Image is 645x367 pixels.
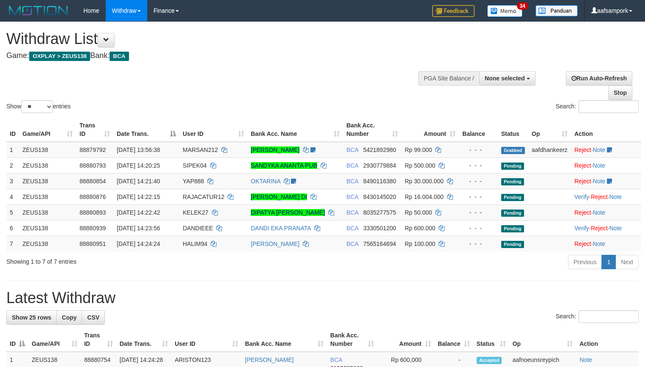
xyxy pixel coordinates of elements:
th: Bank Acc. Number: activate to sort column ascending [327,328,378,352]
div: - - - [462,208,494,217]
a: Note [593,209,606,216]
td: ZEUS138 [19,236,76,251]
th: Op: activate to sort column ascending [509,328,576,352]
a: Note [593,162,606,169]
a: Reject [574,240,591,247]
a: CSV [82,310,105,325]
td: 2 [6,157,19,173]
span: Pending [501,194,524,201]
th: Game/API: activate to sort column ascending [28,328,81,352]
td: aafdhankeerz [528,142,571,158]
th: Op: activate to sort column ascending [528,118,571,142]
th: Status [498,118,528,142]
th: Status: activate to sort column ascending [473,328,509,352]
td: 3 [6,173,19,189]
div: PGA Site Balance / [418,71,479,86]
a: Reject [574,162,591,169]
h1: Withdraw List [6,30,422,47]
a: SANDYKA ANANTA PUB [251,162,317,169]
td: · · [571,189,641,204]
a: Reject [574,209,591,216]
span: Rp 600.000 [405,225,435,232]
th: Game/API: activate to sort column ascending [19,118,76,142]
span: 88879792 [80,146,106,153]
th: Bank Acc. Name: activate to sort column ascending [242,328,327,352]
span: Rp 50.000 [405,209,432,216]
a: Verify [574,225,589,232]
span: [DATE] 14:22:42 [117,209,160,216]
td: ZEUS138 [19,142,76,158]
a: [PERSON_NAME] DI [251,193,307,200]
span: 88880854 [80,178,106,185]
span: YAP888 [183,178,204,185]
th: Action [571,118,641,142]
span: Copy 5421892980 to clipboard [363,146,396,153]
div: - - - [462,177,494,185]
a: 1 [601,255,616,269]
span: Copy [62,314,77,321]
div: - - - [462,161,494,170]
label: Search: [556,310,639,323]
label: Search: [556,100,639,113]
a: Verify [574,193,589,200]
td: · [571,204,641,220]
span: [DATE] 14:24:24 [117,240,160,247]
a: OKTARINA [251,178,280,185]
th: Date Trans.: activate to sort column ascending [116,328,171,352]
span: Copy 8035277575 to clipboard [363,209,396,216]
a: [PERSON_NAME] [251,146,299,153]
td: 6 [6,220,19,236]
td: ZEUS138 [19,204,76,220]
th: ID: activate to sort column descending [6,328,28,352]
span: BCA [346,225,358,232]
span: BCA [346,178,358,185]
div: Showing 1 to 7 of 7 entries [6,254,262,266]
td: ZEUS138 [19,189,76,204]
span: CSV [87,314,99,321]
span: SIPEK04 [183,162,207,169]
span: Copy 8430145020 to clipboard [363,193,396,200]
span: BCA [110,52,129,61]
th: Balance: activate to sort column ascending [434,328,473,352]
th: Bank Acc. Name: activate to sort column ascending [247,118,343,142]
span: 88880893 [80,209,106,216]
a: Note [579,356,592,363]
select: Showentries [21,100,53,113]
td: ZEUS138 [19,157,76,173]
span: Pending [501,241,524,248]
span: Rp 500.000 [405,162,435,169]
button: None selected [479,71,535,86]
th: User ID: activate to sort column ascending [171,328,242,352]
a: DIPATYA [PERSON_NAME] [251,209,325,216]
img: panduan.png [535,5,578,17]
label: Show entries [6,100,71,113]
a: Reject [591,225,608,232]
th: Amount: activate to sort column ascending [401,118,459,142]
span: Pending [501,178,524,185]
span: Pending [501,225,524,232]
span: [DATE] 14:22:15 [117,193,160,200]
th: Action [576,328,639,352]
th: Trans ID: activate to sort column ascending [76,118,113,142]
span: Rp 99.000 [405,146,432,153]
span: [DATE] 14:21:40 [117,178,160,185]
img: Button%20Memo.svg [487,5,523,17]
td: 1 [6,142,19,158]
a: Run Auto-Refresh [566,71,632,86]
a: Next [615,255,639,269]
a: Reject [574,146,591,153]
span: [DATE] 13:56:38 [117,146,160,153]
a: DANDI EKA PRANATA [251,225,311,232]
a: Note [593,240,606,247]
span: Accepted [477,357,502,364]
span: RAJACATUR12 [183,193,225,200]
td: 4 [6,189,19,204]
span: Copy 3330501200 to clipboard [363,225,396,232]
span: BCA [346,193,358,200]
span: 34 [517,2,528,10]
th: Bank Acc. Number: activate to sort column ascending [343,118,401,142]
td: · [571,236,641,251]
img: Feedback.jpg [432,5,475,17]
span: BCA [330,356,342,363]
div: - - - [462,146,494,154]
